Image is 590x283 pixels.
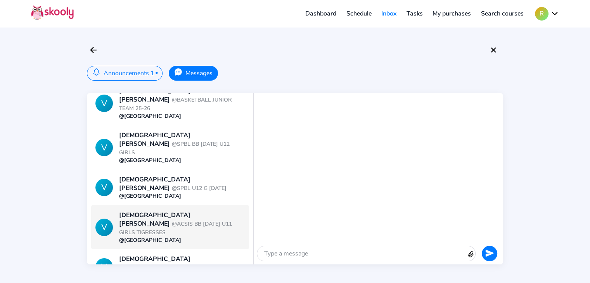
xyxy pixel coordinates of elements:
[155,69,158,76] span: •
[119,157,244,164] div: @[GEOGRAPHIC_DATA]
[476,7,529,20] a: Search courses
[87,66,163,81] button: Announcements 1•
[119,112,244,120] div: @[GEOGRAPHIC_DATA]
[119,220,232,236] span: @ACSIS BB [DATE] U11 GIRLS TIGRESSES
[31,5,74,20] img: Skooly
[172,185,227,192] span: @SPBL U12 G [DATE]
[341,7,377,20] a: Schedule
[467,250,475,261] button: attach outline
[95,139,113,156] div: V
[119,131,244,157] div: [DEMOGRAPHIC_DATA][PERSON_NAME]
[119,175,244,192] div: [DEMOGRAPHIC_DATA][PERSON_NAME]
[482,246,497,261] button: send
[427,7,476,20] a: My purchases
[119,236,244,244] div: @[GEOGRAPHIC_DATA]
[95,95,113,112] div: V
[172,264,218,271] span: @SOF [DATE] (16)
[87,43,100,57] button: arrow back outline
[169,66,218,81] button: Messages
[119,255,244,272] div: [DEMOGRAPHIC_DATA][PERSON_NAME]
[95,179,113,196] div: V
[92,68,100,76] ion-icon: notifications outline
[119,192,244,200] div: @[GEOGRAPHIC_DATA]
[174,68,182,76] ion-icon: chatbubble ellipses
[119,211,244,236] div: [DEMOGRAPHIC_DATA][PERSON_NAME]
[89,45,98,55] ion-icon: arrow back outline
[119,87,244,112] div: [DEMOGRAPHIC_DATA][PERSON_NAME]
[489,45,498,55] ion-icon: close
[376,7,401,20] a: Inbox
[487,43,500,57] button: close
[300,7,341,20] a: Dashboard
[485,249,494,257] ion-icon: send
[535,7,559,21] button: Rchevron down outline
[119,96,232,112] span: @BASKETBALL JUNIOR TEAM 25-26
[401,7,428,20] a: Tasks
[465,248,477,261] ion-icon: attach outline
[95,258,113,276] div: V
[95,219,113,236] div: V
[119,140,230,156] span: @SPBL BB [DATE] U12 GIRLS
